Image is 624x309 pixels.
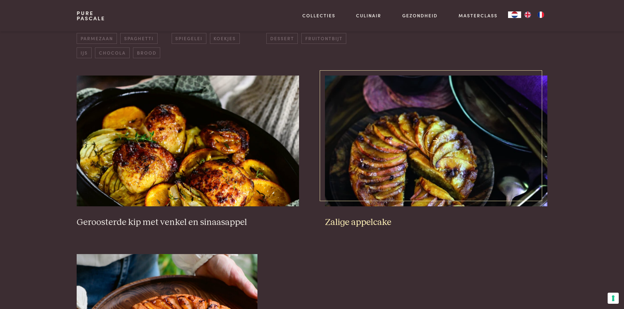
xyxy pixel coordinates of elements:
[356,12,381,19] a: Culinair
[301,33,346,44] span: fruitontbijt
[77,217,299,228] h3: Geroosterde kip met venkel en sinaasappel
[508,11,521,18] div: Language
[325,76,547,228] a: Zalige appelcake Zalige appelcake
[459,12,498,19] a: Masterclass
[210,33,240,44] span: koekjes
[508,11,521,18] a: NL
[266,33,298,44] span: dessert
[77,33,117,44] span: parmezaan
[77,76,299,206] img: Geroosterde kip met venkel en sinaasappel
[521,11,534,18] a: EN
[95,47,129,58] span: chocola
[325,217,547,228] h3: Zalige appelcake
[77,47,91,58] span: ijs
[77,76,299,228] a: Geroosterde kip met venkel en sinaasappel Geroosterde kip met venkel en sinaasappel
[402,12,438,19] a: Gezondheid
[608,293,619,304] button: Uw voorkeuren voor toestemming voor trackingtechnologieën
[133,47,160,58] span: brood
[521,11,547,18] ul: Language list
[120,33,157,44] span: spaghetti
[325,76,547,206] img: Zalige appelcake
[172,33,206,44] span: spiegelei
[534,11,547,18] a: FR
[508,11,547,18] aside: Language selected: Nederlands
[77,10,105,21] a: PurePascale
[302,12,335,19] a: Collecties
